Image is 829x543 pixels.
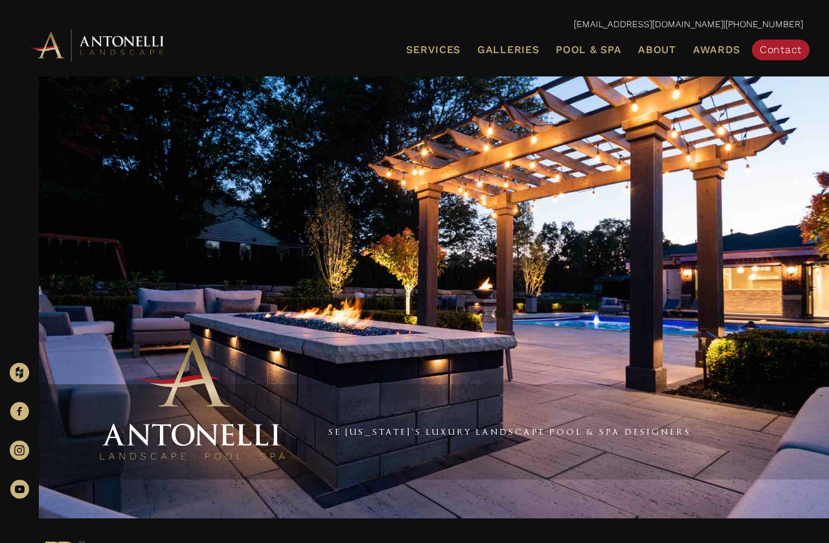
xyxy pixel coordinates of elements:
a: About [633,41,681,58]
a: SE [US_STATE]'s Luxury Landscape Pool & Spa Designers [328,426,691,437]
a: Awards [688,41,745,58]
span: Pool & Spa [556,43,621,56]
img: Antonelli Stacked Logo [95,332,290,467]
a: Pool & Spa [551,41,626,58]
a: [EMAIL_ADDRESS][DOMAIN_NAME] [574,19,723,29]
a: [PHONE_NUMBER] [725,19,803,29]
img: Antonelli Horizontal Logo [26,27,168,63]
a: Contact [752,40,810,60]
span: About [638,45,676,55]
img: Houzz [10,363,29,382]
a: Services [401,41,466,58]
p: | [26,16,803,33]
a: Galleries [472,41,544,58]
span: Services [406,45,460,55]
span: Galleries [477,43,539,56]
span: Contact [760,43,802,56]
span: Awards [693,43,740,56]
